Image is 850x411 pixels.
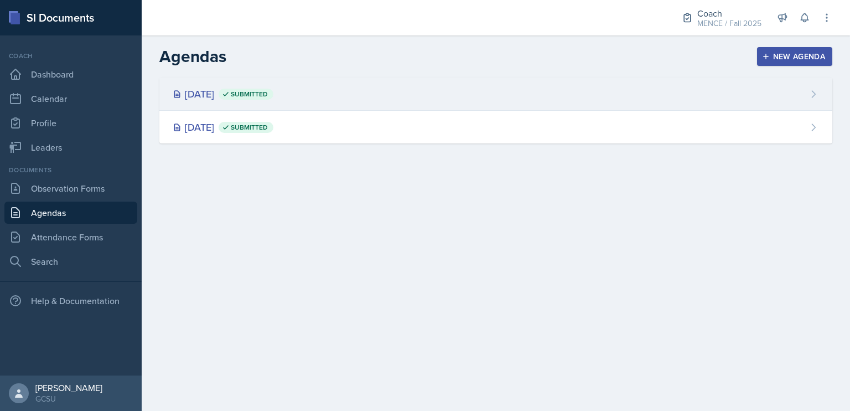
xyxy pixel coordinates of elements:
div: Coach [4,51,137,61]
a: Observation Forms [4,177,137,199]
div: [DATE] [173,120,273,135]
a: Search [4,250,137,273]
button: New Agenda [757,47,833,66]
span: Submitted [231,90,268,99]
div: GCSU [35,393,102,404]
a: Agendas [4,202,137,224]
div: Help & Documentation [4,290,137,312]
a: Calendar [4,88,137,110]
div: [PERSON_NAME] [35,382,102,393]
a: [DATE] Submitted [159,111,832,143]
div: [DATE] [173,86,273,101]
div: New Agenda [764,52,826,61]
span: Submitted [231,123,268,132]
div: MENCE / Fall 2025 [697,18,761,29]
a: Profile [4,112,137,134]
a: Leaders [4,136,137,158]
div: Documents [4,165,137,175]
a: Attendance Forms [4,226,137,248]
div: Coach [697,7,761,20]
a: Dashboard [4,63,137,85]
a: [DATE] Submitted [159,78,832,111]
h2: Agendas [159,47,226,66]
